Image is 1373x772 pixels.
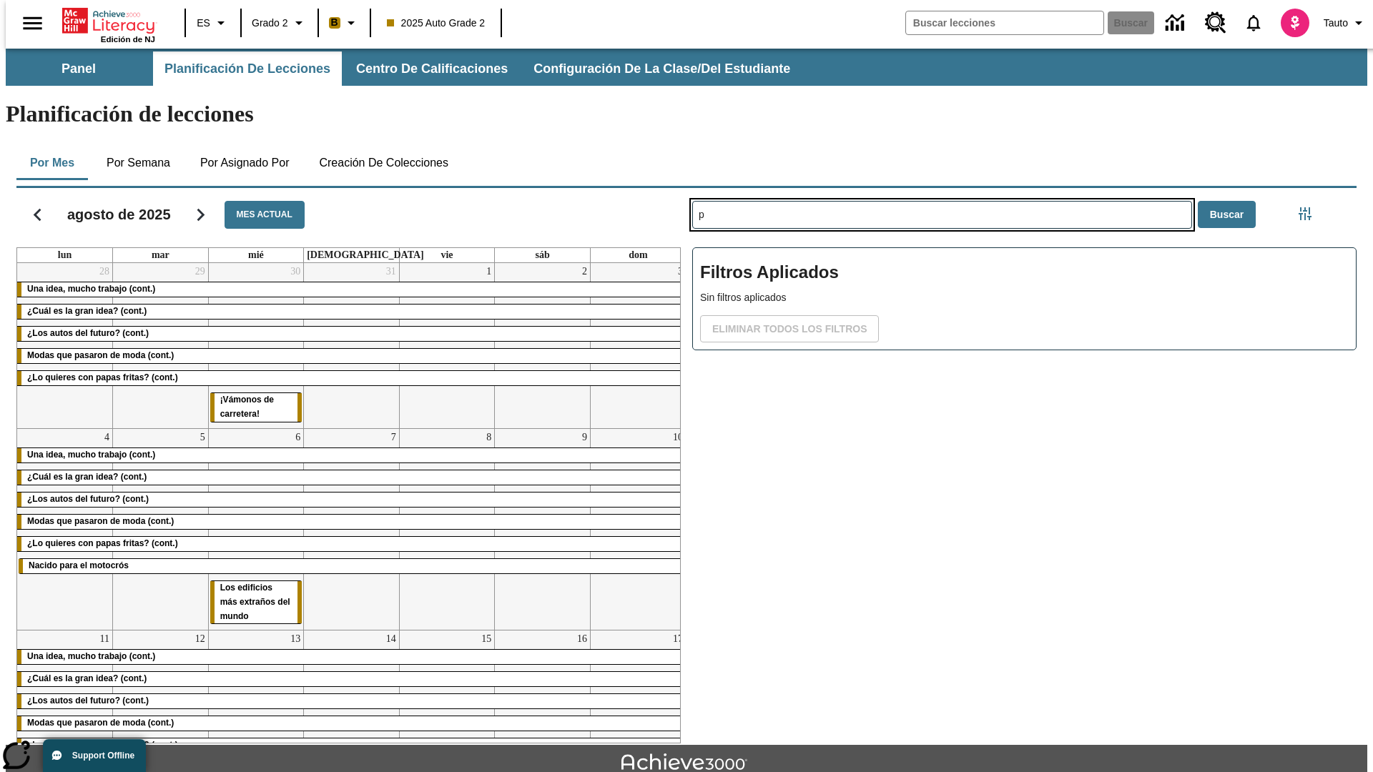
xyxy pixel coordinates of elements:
[6,101,1367,127] h1: Planificación de lecciones
[97,630,112,648] a: 11 de agosto de 2025
[287,263,303,280] a: 30 de julio de 2025
[1235,4,1272,41] a: Notificaciones
[331,14,338,31] span: B
[1272,4,1318,41] button: Escoja un nuevo avatar
[383,263,399,280] a: 31 de julio de 2025
[307,146,460,180] button: Creación de colecciones
[7,51,150,86] button: Panel
[17,305,686,319] div: ¿Cuál es la gran idea? (cont.)
[17,650,686,664] div: Una idea, mucho trabajo (cont.)
[11,2,54,44] button: Abrir el menú lateral
[17,263,113,428] td: 28 de julio de 2025
[101,35,155,44] span: Edición de NJ
[27,696,149,706] span: ¿Los autos del futuro? (cont.)
[1157,4,1196,43] a: Centro de información
[17,327,686,341] div: ¿Los autos del futuro? (cont.)
[345,51,519,86] button: Centro de calificaciones
[590,428,686,630] td: 10 de agosto de 2025
[6,49,1367,86] div: Subbarra de navegación
[1324,16,1348,31] span: Tauto
[17,349,686,363] div: Modas que pasaron de moda (cont.)
[246,10,313,36] button: Grado: Grado 2, Elige un grado
[27,651,155,661] span: Una idea, mucho trabajo (cont.)
[102,429,112,446] a: 4 de agosto de 2025
[532,248,552,262] a: sábado
[208,263,304,428] td: 30 de julio de 2025
[574,630,590,648] a: 16 de agosto de 2025
[27,718,174,728] span: Modas que pasaron de moda (cont.)
[208,428,304,630] td: 6 de agosto de 2025
[495,263,591,428] td: 2 de agosto de 2025
[693,202,1191,228] input: Buscar lecciones
[579,429,590,446] a: 9 de agosto de 2025
[304,428,400,630] td: 7 de agosto de 2025
[197,16,210,31] span: ES
[210,393,302,422] div: ¡Vámonos de carretera!
[6,51,803,86] div: Subbarra de navegación
[17,470,686,485] div: ¿Cuál es la gran idea? (cont.)
[1291,199,1319,228] button: Menú lateral de filtros
[626,248,650,262] a: domingo
[245,248,267,262] a: miércoles
[225,201,305,229] button: Mes actual
[1196,4,1235,42] a: Centro de recursos, Se abrirá en una pestaña nueva.
[27,494,149,504] span: ¿Los autos del futuro? (cont.)
[220,583,290,621] span: Los edificios más extraños del mundo
[1281,9,1309,37] img: avatar image
[17,282,686,297] div: Una idea, mucho trabajo (cont.)
[27,516,174,526] span: Modas que pasaron de moda (cont.)
[700,255,1349,290] h2: Filtros Aplicados
[252,16,288,31] span: Grado 2
[27,472,147,482] span: ¿Cuál es la gran idea? (cont.)
[149,248,172,262] a: martes
[220,395,274,419] span: ¡Vámonos de carretera!
[399,428,495,630] td: 8 de agosto de 2025
[287,630,303,648] a: 13 de agosto de 2025
[17,537,686,551] div: ¿Lo quieres con papas fritas? (cont.)
[27,350,174,360] span: Modas que pasaron de moda (cont.)
[304,263,400,428] td: 31 de julio de 2025
[27,328,149,338] span: ¿Los autos del futuro? (cont.)
[304,248,427,262] a: jueves
[27,372,178,382] span: ¿Lo quieres con papas fritas? (cont.)
[495,428,591,630] td: 9 de agosto de 2025
[192,630,208,648] a: 12 de agosto de 2025
[579,263,590,280] a: 2 de agosto de 2025
[17,694,686,708] div: ¿Los autos del futuro? (cont.)
[478,630,494,648] a: 15 de agosto de 2025
[681,182,1357,743] div: Buscar
[113,428,209,630] td: 5 de agosto de 2025
[55,248,74,262] a: lunes
[590,263,686,428] td: 3 de agosto de 2025
[197,429,208,446] a: 5 de agosto de 2025
[17,493,686,507] div: ¿Los autos del futuro? (cont.)
[17,448,686,462] div: Una idea, mucho trabajo (cont.)
[292,429,303,446] a: 6 de agosto de 2025
[19,559,684,573] div: Nacido para el motocrós
[72,751,134,761] span: Support Offline
[17,716,686,731] div: Modas que pasaron de moda (cont.)
[27,450,155,460] span: Una idea, mucho trabajo (cont.)
[17,738,686,753] div: ¿Lo quieres con papas fritas? (cont.)
[113,263,209,428] td: 29 de julio de 2025
[189,146,301,180] button: Por asignado por
[19,197,56,233] button: Regresar
[670,429,686,446] a: 10 de agosto de 2025
[438,248,456,262] a: viernes
[27,538,178,548] span: ¿Lo quieres con papas fritas? (cont.)
[29,560,129,570] span: Nacido para el motocrós
[700,290,1349,305] p: Sin filtros aplicados
[5,182,681,743] div: Calendario
[670,630,686,648] a: 17 de agosto de 2025
[1318,10,1373,36] button: Perfil/Configuración
[17,428,113,630] td: 4 de agosto de 2025
[153,51,342,86] button: Planificación de lecciones
[483,429,494,446] a: 8 de agosto de 2025
[323,10,365,36] button: Boost El color de la clase es anaranjado claro. Cambiar el color de la clase.
[388,429,399,446] a: 7 de agosto de 2025
[192,263,208,280] a: 29 de julio de 2025
[906,11,1103,34] input: Buscar campo
[387,16,486,31] span: 2025 Auto Grade 2
[17,515,686,529] div: Modas que pasaron de moda (cont.)
[210,581,302,624] div: Los edificios más extraños del mundo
